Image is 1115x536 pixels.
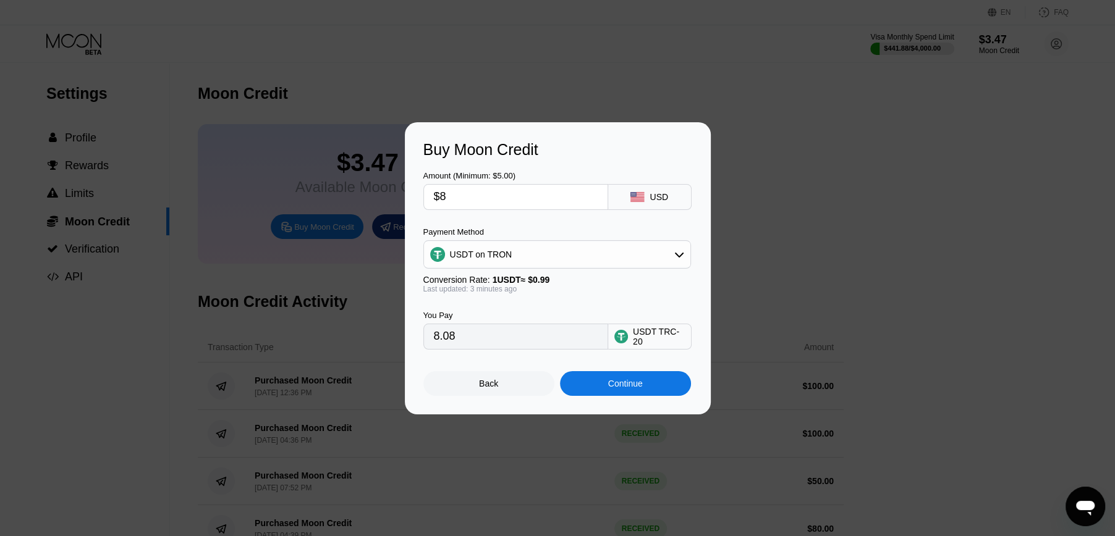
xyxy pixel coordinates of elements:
[493,275,550,285] span: 1 USDT ≈ $0.99
[479,379,498,388] div: Back
[434,185,598,209] input: $0.00
[423,285,691,293] div: Last updated: 3 minutes ago
[633,327,685,346] div: USDT TRC-20
[560,371,691,396] div: Continue
[608,379,643,388] div: Continue
[423,141,692,159] div: Buy Moon Credit
[450,249,512,259] div: USDT on TRON
[1066,487,1105,526] iframe: Mesajlaşma penceresini başlatma düğmesi
[423,275,691,285] div: Conversion Rate:
[650,192,668,202] div: USD
[423,227,691,237] div: Payment Method
[423,311,608,320] div: You Pay
[423,371,554,396] div: Back
[423,171,608,180] div: Amount (Minimum: $5.00)
[424,242,690,267] div: USDT on TRON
